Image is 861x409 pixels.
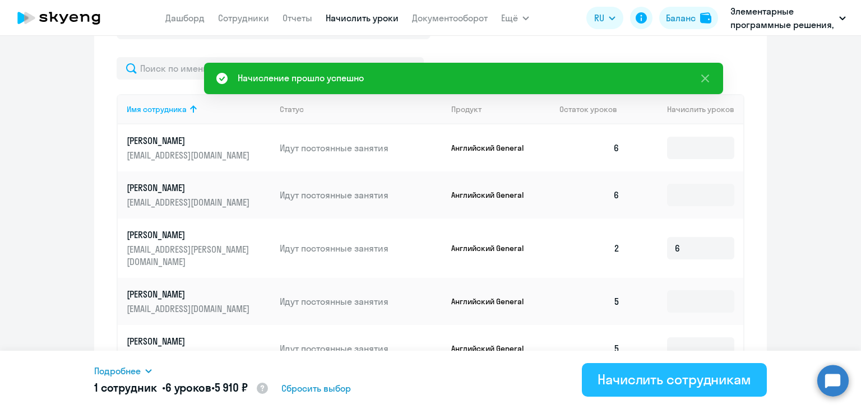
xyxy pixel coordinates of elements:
p: [PERSON_NAME] [127,335,252,347]
input: Поиск по имени, email, продукту или статусу [117,57,424,80]
button: RU [586,7,623,29]
p: [EMAIL_ADDRESS][DOMAIN_NAME] [127,196,252,208]
a: [PERSON_NAME][EMAIL_ADDRESS][DOMAIN_NAME] [127,288,271,315]
p: [PERSON_NAME] [127,229,252,241]
a: Документооборот [412,12,488,24]
td: 5 [550,325,629,372]
a: Отчеты [283,12,312,24]
a: [PERSON_NAME][EMAIL_ADDRESS][DOMAIN_NAME] [127,134,271,161]
a: Дашборд [165,12,205,24]
p: Английский General [451,143,535,153]
p: Английский General [451,243,535,253]
p: [EMAIL_ADDRESS][DOMAIN_NAME] [127,350,252,362]
img: balance [700,12,711,24]
p: Элементарные программные решения, ЭЛЕМЕНТАРНЫЕ ПРОГРАММНЫЕ РЕШЕНИЯ, ООО [730,4,835,31]
td: 6 [550,124,629,171]
p: [PERSON_NAME] [127,134,252,147]
div: Имя сотрудника [127,104,271,114]
a: [PERSON_NAME][EMAIL_ADDRESS][DOMAIN_NAME] [127,182,271,208]
button: Элементарные программные решения, ЭЛЕМЕНТАРНЫЕ ПРОГРАММНЫЕ РЕШЕНИЯ, ООО [725,4,851,31]
span: Подробнее [94,364,141,378]
div: Продукт [451,104,482,114]
button: Балансbalance [659,7,718,29]
span: 6 уроков [165,380,211,394]
a: Сотрудники [218,12,269,24]
a: Начислить уроки [326,12,399,24]
p: Идут постоянные занятия [280,242,442,254]
div: Продукт [451,104,551,114]
a: [PERSON_NAME][EMAIL_ADDRESS][PERSON_NAME][DOMAIN_NAME] [127,229,271,268]
p: [PERSON_NAME] [127,182,252,194]
span: Ещё [501,11,518,25]
th: Начислить уроков [629,94,743,124]
div: Начисление прошло успешно [238,71,364,85]
div: Баланс [666,11,696,25]
td: 2 [550,219,629,278]
p: [EMAIL_ADDRESS][DOMAIN_NAME] [127,303,252,315]
span: Сбросить выбор [281,382,351,395]
p: Идут постоянные занятия [280,295,442,308]
span: 5 910 ₽ [215,380,248,394]
div: Начислить сотрудникам [598,370,751,388]
p: [PERSON_NAME] [127,288,252,300]
h5: 1 сотрудник • • [94,380,269,397]
p: Английский General [451,343,535,354]
td: 6 [550,171,629,219]
a: [PERSON_NAME][EMAIL_ADDRESS][DOMAIN_NAME] [127,335,271,362]
p: Идут постоянные занятия [280,189,442,201]
p: Идут постоянные занятия [280,342,442,355]
div: Остаток уроков [559,104,629,114]
div: Статус [280,104,304,114]
button: Ещё [501,7,529,29]
span: RU [594,11,604,25]
span: Остаток уроков [559,104,617,114]
button: Начислить сотрудникам [582,363,767,397]
div: Статус [280,104,442,114]
td: 5 [550,278,629,325]
p: Английский General [451,296,535,306]
p: [EMAIL_ADDRESS][PERSON_NAME][DOMAIN_NAME] [127,243,252,268]
p: Идут постоянные занятия [280,142,442,154]
div: Имя сотрудника [127,104,187,114]
p: [EMAIL_ADDRESS][DOMAIN_NAME] [127,149,252,161]
p: Английский General [451,190,535,200]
